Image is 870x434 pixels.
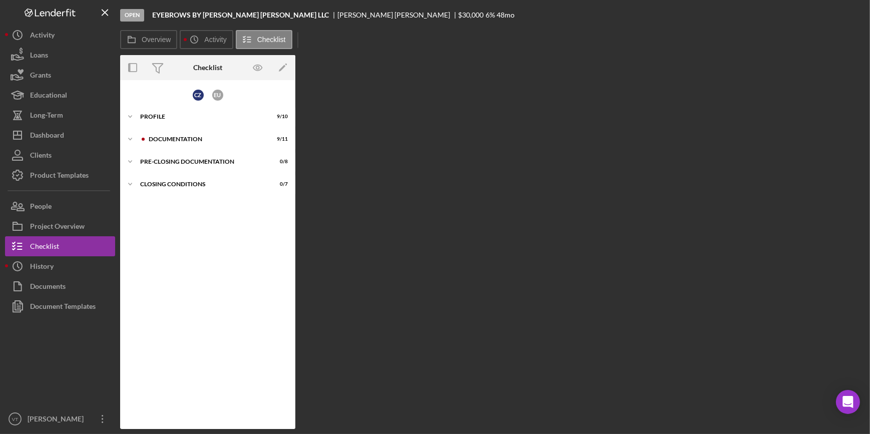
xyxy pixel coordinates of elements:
div: Open Intercom Messenger [836,390,860,414]
div: Long-Term [30,105,63,128]
div: Product Templates [30,165,89,188]
b: EYEBROWS BY [PERSON_NAME] [PERSON_NAME] LLC [152,11,329,19]
button: History [5,256,115,276]
div: Checklist [30,236,59,259]
button: Educational [5,85,115,105]
div: Profile [140,114,263,120]
button: Clients [5,145,115,165]
label: Checklist [257,36,286,44]
button: Activity [180,30,233,49]
div: Documents [30,276,66,299]
button: People [5,196,115,216]
div: Grants [30,65,51,88]
button: Project Overview [5,216,115,236]
button: Grants [5,65,115,85]
label: Activity [204,36,226,44]
div: Activity [30,25,55,48]
div: Checklist [193,64,222,72]
div: 0 / 8 [270,159,288,165]
button: Checklist [236,30,292,49]
div: 6 % [486,11,495,19]
div: 9 / 11 [270,136,288,142]
div: Educational [30,85,67,108]
div: E U [212,90,223,101]
label: Overview [142,36,171,44]
button: Overview [120,30,177,49]
div: Pre-Closing Documentation [140,159,263,165]
div: People [30,196,52,219]
text: VT [12,416,18,422]
div: [PERSON_NAME] [25,409,90,431]
div: 9 / 10 [270,114,288,120]
div: Loans [30,45,48,68]
div: Closing Conditions [140,181,263,187]
button: Activity [5,25,115,45]
div: Clients [30,145,52,168]
div: [PERSON_NAME] [PERSON_NAME] [337,11,459,19]
button: VT[PERSON_NAME] [5,409,115,429]
button: Loans [5,45,115,65]
div: Open [120,9,144,22]
div: 48 mo [497,11,515,19]
span: $30,000 [459,11,484,19]
div: Project Overview [30,216,85,239]
div: C Z [193,90,204,101]
button: Documents [5,276,115,296]
button: Product Templates [5,165,115,185]
div: 0 / 7 [270,181,288,187]
button: Long-Term [5,105,115,125]
div: Document Templates [30,296,96,319]
button: Checklist [5,236,115,256]
button: Dashboard [5,125,115,145]
div: History [30,256,54,279]
button: Document Templates [5,296,115,316]
div: Documentation [149,136,263,142]
div: Dashboard [30,125,64,148]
